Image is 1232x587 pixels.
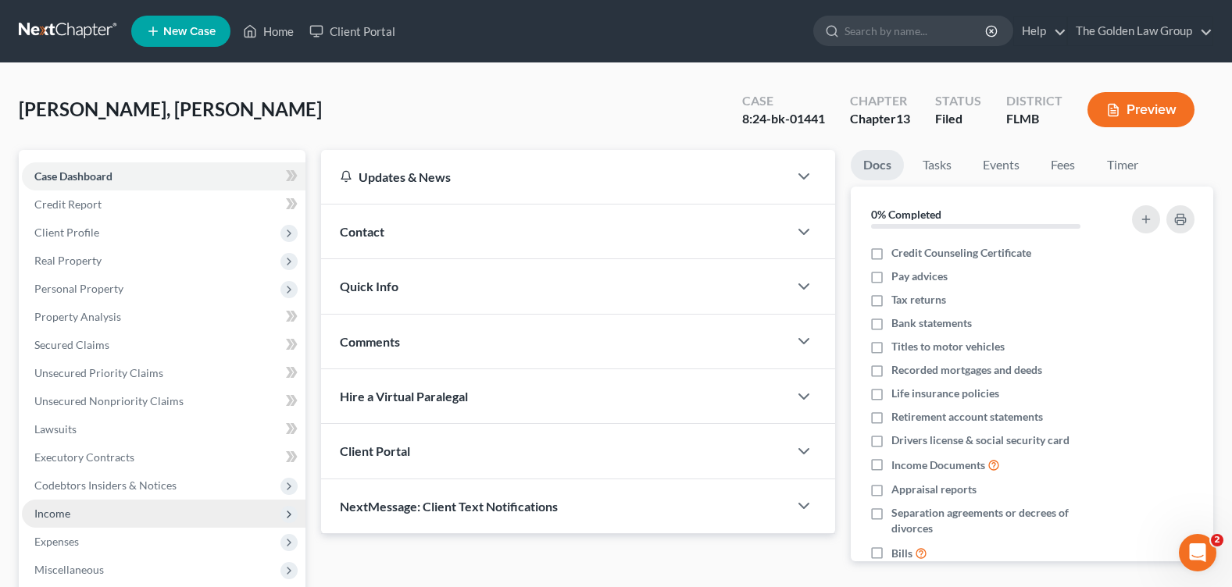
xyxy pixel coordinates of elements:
span: Separation agreements or decrees of divorces [891,505,1109,536]
div: Status [935,92,981,110]
span: Property Analysis [34,310,121,323]
span: New Case [163,26,216,37]
span: Income [34,507,70,520]
span: Comments [340,334,400,349]
div: Updates & News [340,169,770,185]
a: Home [235,17,302,45]
a: Timer [1095,150,1151,180]
div: Chapter [850,92,910,110]
a: Docs [851,150,904,180]
div: Filed [935,110,981,128]
a: Events [970,150,1032,180]
a: Client Portal [302,17,403,45]
a: Fees [1038,150,1088,180]
span: Titles to motor vehicles [891,339,1005,354]
iframe: Intercom live chat [1179,534,1216,571]
a: Unsecured Nonpriority Claims [22,387,305,415]
span: Hire a Virtual Paralegal [340,389,468,404]
a: Case Dashboard [22,162,305,190]
span: Drivers license & social security card [891,432,1070,448]
a: Property Analysis [22,303,305,331]
div: Case [742,92,825,110]
span: Income Documents [891,457,985,473]
span: Miscellaneous [34,563,104,576]
div: District [1006,92,1062,110]
a: Help [1014,17,1066,45]
span: Credit Report [34,197,102,211]
span: Contact [340,224,384,239]
span: Client Portal [340,443,410,458]
span: 2 [1211,534,1223,546]
span: Case Dashboard [34,169,112,183]
span: Client Profile [34,226,99,239]
span: Recorded mortgages and deeds [891,362,1042,378]
a: Secured Claims [22,331,305,359]
span: Executory Contracts [34,450,134,464]
span: Retirement account statements [891,409,1043,425]
div: FLMB [1006,110,1062,128]
span: Secured Claims [34,338,109,351]
strong: 0% Completed [871,208,941,221]
a: Unsecured Priority Claims [22,359,305,387]
span: Lawsuits [34,422,77,436]
a: The Golden Law Group [1068,17,1212,45]
span: Appraisal reports [891,482,977,497]
input: Search by name... [845,16,987,45]
span: Unsecured Nonpriority Claims [34,394,184,407]
span: Credit Counseling Certificate [891,245,1031,261]
span: Codebtors Insiders & Notices [34,478,177,492]
span: Personal Property [34,282,123,295]
span: Life insurance policies [891,386,999,401]
a: Lawsuits [22,415,305,443]
span: Expenses [34,535,79,548]
span: Tax returns [891,292,946,308]
a: Executory Contracts [22,443,305,471]
a: Credit Report [22,190,305,219]
span: Real Property [34,254,102,267]
span: Bills [891,546,912,561]
button: Preview [1087,92,1195,127]
span: 13 [896,111,910,126]
span: Unsecured Priority Claims [34,366,163,379]
span: [PERSON_NAME], [PERSON_NAME] [19,98,322,120]
span: Quick Info [340,279,398,293]
div: Chapter [850,110,910,128]
span: NextMessage: Client Text Notifications [340,499,558,514]
a: Tasks [910,150,964,180]
span: Pay advices [891,269,948,284]
span: Bank statements [891,315,972,331]
div: 8:24-bk-01441 [742,110,825,128]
